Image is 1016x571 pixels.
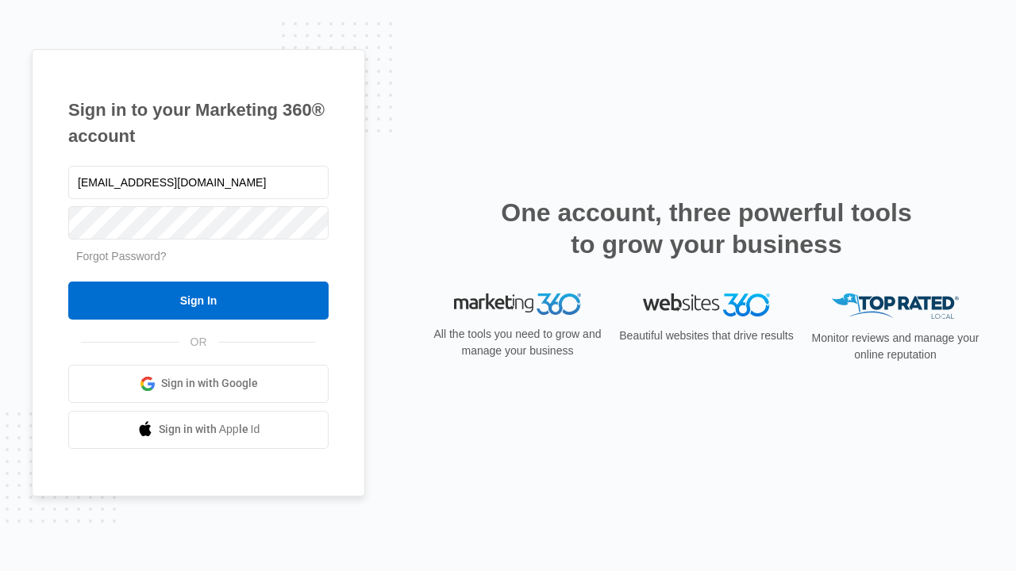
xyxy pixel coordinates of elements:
[496,197,917,260] h2: One account, three powerful tools to grow your business
[161,375,258,392] span: Sign in with Google
[806,330,984,363] p: Monitor reviews and manage your online reputation
[76,250,167,263] a: Forgot Password?
[68,166,329,199] input: Email
[643,293,770,316] img: Websites 360
[429,326,606,359] p: All the tools you need to grow and manage your business
[618,328,795,344] p: Beautiful websites that drive results
[68,411,329,449] a: Sign in with Apple Id
[454,293,581,316] img: Marketing 360
[68,365,329,403] a: Sign in with Google
[68,282,329,320] input: Sign In
[68,97,329,149] h1: Sign in to your Marketing 360® account
[179,334,218,351] span: OR
[832,293,959,320] img: Top Rated Local
[159,421,260,438] span: Sign in with Apple Id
